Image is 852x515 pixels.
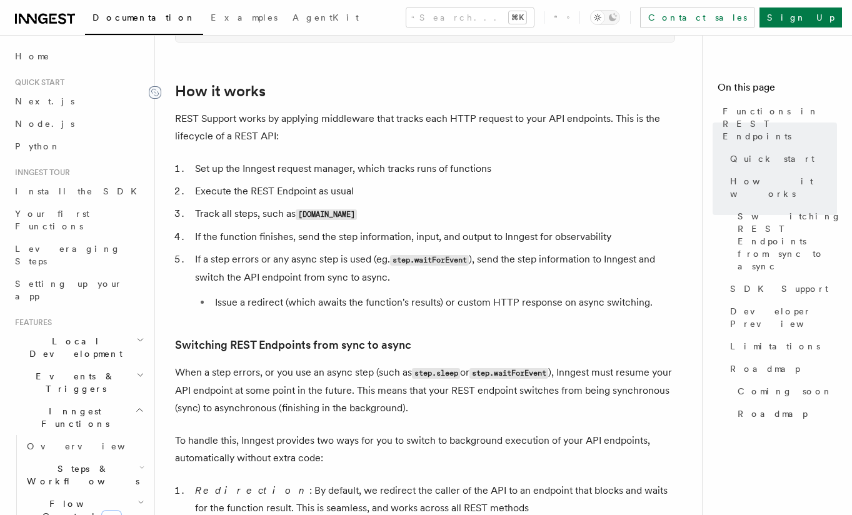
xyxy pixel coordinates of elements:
button: Local Development [10,330,147,365]
a: Node.js [10,112,147,135]
li: Track all steps, such as [191,205,675,223]
h4: On this page [718,80,837,100]
span: Install the SDK [15,186,144,196]
a: Limitations [725,335,837,357]
li: Issue a redirect (which awaits the function's results) or custom HTTP response on async switching. [211,294,675,311]
a: Developer Preview [725,300,837,335]
a: SDK Support [725,277,837,300]
span: Features [10,317,52,327]
span: Events & Triggers [10,370,136,395]
span: Quick start [730,152,814,165]
code: [DOMAIN_NAME] [296,209,357,220]
a: Sign Up [759,7,842,27]
span: Steps & Workflows [22,462,139,487]
span: Roadmap [730,362,800,375]
span: Node.js [15,119,74,129]
a: Next.js [10,90,147,112]
p: To handle this, Inngest provides two ways for you to switch to background execution of your API e... [175,432,675,467]
span: Switching REST Endpoints from sync to async [738,210,841,272]
span: Leveraging Steps [15,244,121,266]
span: AgentKit [293,12,359,22]
a: Setting up your app [10,272,147,307]
button: Steps & Workflows [22,457,147,492]
a: Your first Functions [10,202,147,237]
span: Examples [211,12,278,22]
a: Coming soon [733,380,837,402]
span: Local Development [10,335,136,360]
span: Overview [27,441,156,451]
a: Switching REST Endpoints from sync to async [175,336,411,354]
span: Quick start [10,77,64,87]
a: Roadmap [725,357,837,380]
span: Your first Functions [15,209,89,231]
button: Inngest Functions [10,400,147,435]
button: Toggle dark mode [590,10,620,25]
button: Events & Triggers [10,365,147,400]
a: How it works [175,82,266,100]
a: Contact sales [640,7,754,27]
li: Set up the Inngest request manager, which tracks runs of functions [191,160,675,177]
code: step.waitForEvent [390,255,469,266]
span: Next.js [15,96,74,106]
a: AgentKit [285,4,366,34]
span: Setting up your app [15,279,123,301]
a: Install the SDK [10,180,147,202]
li: Execute the REST Endpoint as usual [191,182,675,200]
a: Examples [203,4,285,34]
p: REST Support works by applying middleware that tracks each HTTP request to your API endpoints. Th... [175,110,675,145]
a: Documentation [85,4,203,35]
a: Switching REST Endpoints from sync to async [733,205,837,277]
li: If the function finishes, send the step information, input, and output to Inngest for observability [191,228,675,246]
span: SDK Support [730,282,828,295]
a: Quick start [725,147,837,170]
span: Python [15,141,61,151]
kbd: ⌘K [509,11,526,24]
a: Home [10,45,147,67]
span: Coming soon [738,385,833,397]
p: When a step errors, or you use an async step (such as or ), Inngest must resume your API endpoint... [175,364,675,417]
span: Inngest tour [10,167,70,177]
a: Roadmap [733,402,837,425]
span: Inngest Functions [10,405,135,430]
span: Home [15,50,50,62]
a: How it works [725,170,837,205]
a: Python [10,135,147,157]
a: Overview [22,435,147,457]
button: Search...⌘K [406,7,534,27]
li: If a step errors or any async step is used (eg. ), send the step information to Inngest and switc... [191,251,675,311]
em: Redirection [195,484,309,496]
a: Leveraging Steps [10,237,147,272]
span: Documentation [93,12,196,22]
a: Functions in REST Endpoints [718,100,837,147]
code: step.sleep [412,368,460,379]
span: Functions in REST Endpoints [723,105,837,142]
span: Limitations [730,340,820,352]
span: Developer Preview [730,305,837,330]
code: step.waitForEvent [469,368,548,379]
span: Roadmap [738,407,808,420]
span: How it works [730,175,837,200]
